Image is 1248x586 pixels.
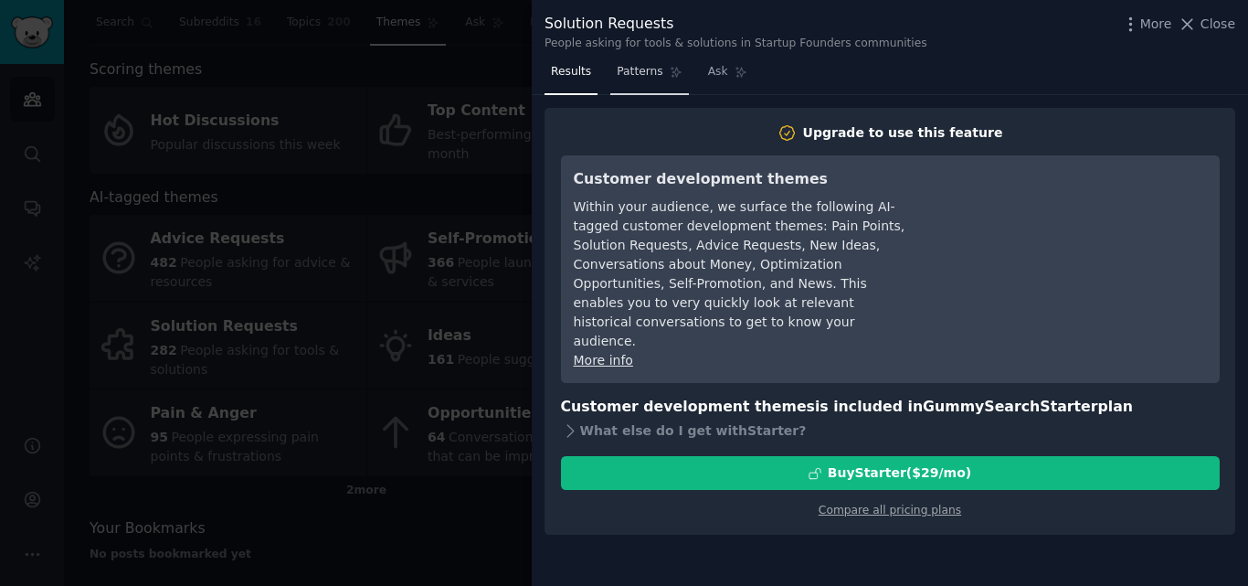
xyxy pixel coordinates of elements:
span: Patterns [617,64,662,80]
div: Solution Requests [545,13,927,36]
div: People asking for tools & solutions in Startup Founders communities [545,36,927,52]
span: GummySearch Starter [923,398,1097,415]
button: BuyStarter($29/mo) [561,456,1220,490]
button: Close [1178,15,1235,34]
a: Patterns [610,58,688,95]
h3: Customer development themes is included in plan [561,396,1220,419]
button: More [1121,15,1172,34]
div: Buy Starter ($ 29 /mo ) [828,463,971,483]
a: Ask [702,58,754,95]
span: More [1140,15,1172,34]
div: Upgrade to use this feature [803,123,1003,143]
span: Close [1200,15,1235,34]
span: Ask [708,64,728,80]
h3: Customer development themes [574,168,907,191]
a: Compare all pricing plans [819,504,961,517]
span: Results [551,64,591,80]
iframe: YouTube video player [933,168,1207,305]
div: Within your audience, we surface the following AI-tagged customer development themes: Pain Points... [574,197,907,351]
a: More info [574,353,633,368]
div: What else do I get with Starter ? [561,418,1220,443]
a: Results [545,58,598,95]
